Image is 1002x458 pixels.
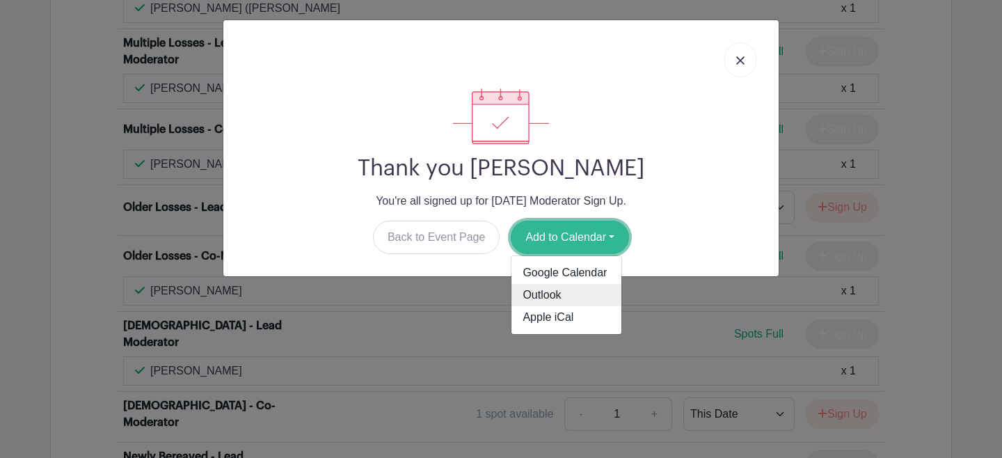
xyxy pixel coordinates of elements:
[234,193,768,210] p: You're all signed up for [DATE] Moderator Sign Up.
[511,306,621,329] a: Apple iCal
[373,221,500,254] a: Back to Event Page
[511,221,629,254] button: Add to Calendar
[453,88,549,144] img: signup_complete-c468d5dda3e2740ee63a24cb0ba0d3ce5d8a4ecd24259e683200fb1569d990c8.svg
[511,284,621,306] a: Outlook
[736,56,745,65] img: close_button-5f87c8562297e5c2d7936805f587ecaba9071eb48480494691a3f1689db116b3.svg
[234,155,768,182] h2: Thank you [PERSON_NAME]
[511,262,621,284] a: Google Calendar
